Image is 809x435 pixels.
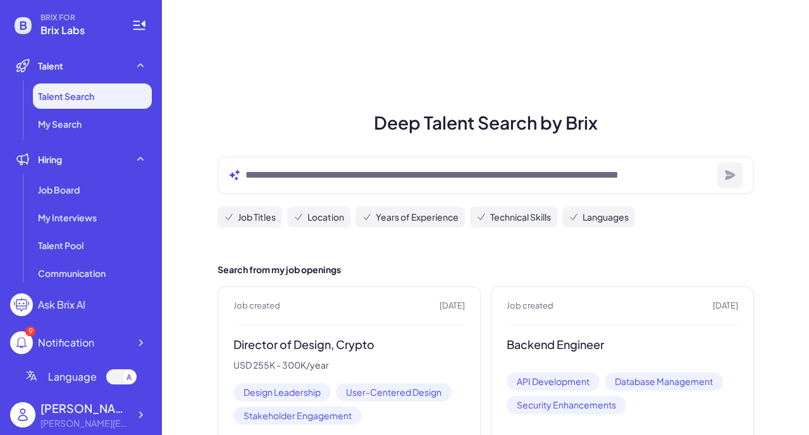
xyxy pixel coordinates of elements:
div: Ask Brix AI [38,297,85,312]
span: Job Board [38,183,80,196]
span: Location [307,211,344,224]
span: Talent [38,59,63,72]
span: API Development [507,372,600,391]
span: Brix Labs [40,23,116,38]
span: Communication [38,267,106,279]
h3: Director of Design, Crypto [233,338,465,352]
span: Design Leadership [233,383,331,401]
span: Languages [583,211,629,224]
span: [DATE] [440,300,465,312]
h1: Deep Talent Search by Brix [202,109,769,136]
div: Shuwei Yang [40,400,129,417]
span: Security Enhancements [507,396,626,414]
span: My Interviews [38,211,97,224]
p: USD 255K - 300K/year [233,360,465,371]
div: 9 [25,326,35,336]
span: BRIX FOR [40,13,116,23]
span: Talent Search [38,90,94,102]
span: Job created [233,300,280,312]
span: Language [48,369,97,384]
span: Job created [507,300,553,312]
div: Notification [38,335,94,350]
img: user_logo.png [10,402,35,427]
span: My Search [38,118,82,130]
span: [DATE] [713,300,738,312]
span: Years of Experience [376,211,459,224]
span: Technical Skills [490,211,551,224]
span: Job Titles [238,211,276,224]
div: carol@joinbrix.com [40,417,129,430]
span: Database Management [605,372,723,391]
span: Stakeholder Engagement [233,407,362,425]
h2: Search from my job openings [218,263,754,276]
span: Hiring [38,153,62,166]
span: Talent Pool [38,239,83,252]
h3: Backend Engineer [507,338,738,352]
span: User-Centered Design [336,383,452,401]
